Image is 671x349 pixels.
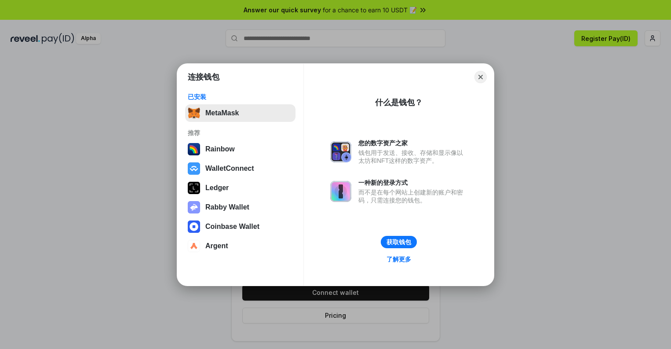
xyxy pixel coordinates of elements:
div: 而不是在每个网站上创建新的账户和密码，只需连接您的钱包。 [358,188,467,204]
div: Rainbow [205,145,235,153]
div: Ledger [205,184,229,192]
button: Rainbow [185,140,295,158]
a: 了解更多 [381,253,416,265]
button: Ledger [185,179,295,197]
div: 什么是钱包？ [375,97,423,108]
img: svg+xml,%3Csvg%20width%3D%2228%22%20height%3D%2228%22%20viewBox%3D%220%200%2028%2028%22%20fill%3D... [188,240,200,252]
button: Rabby Wallet [185,198,295,216]
div: MetaMask [205,109,239,117]
button: Close [474,71,487,83]
div: 一种新的登录方式 [358,179,467,187]
div: 钱包用于发送、接收、存储和显示像以太坊和NFT这样的数字资产。 [358,149,467,165]
div: 获取钱包 [387,238,411,246]
div: Coinbase Wallet [205,223,259,231]
div: Argent [205,242,228,250]
div: 了解更多 [387,255,411,263]
div: WalletConnect [205,165,254,173]
button: Coinbase Wallet [185,218,295,235]
img: svg+xml,%3Csvg%20xmlns%3D%22http%3A%2F%2Fwww.w3.org%2F2000%2Fsvg%22%20fill%3D%22none%22%20viewBox... [330,181,351,202]
div: 已安装 [188,93,293,101]
div: 您的数字资产之家 [358,139,467,147]
button: Argent [185,237,295,255]
button: MetaMask [185,104,295,122]
h1: 连接钱包 [188,72,219,82]
img: svg+xml,%3Csvg%20width%3D%22120%22%20height%3D%22120%22%20viewBox%3D%220%200%20120%20120%22%20fil... [188,143,200,155]
img: svg+xml,%3Csvg%20xmlns%3D%22http%3A%2F%2Fwww.w3.org%2F2000%2Fsvg%22%20width%3D%2228%22%20height%3... [188,182,200,194]
img: svg+xml,%3Csvg%20xmlns%3D%22http%3A%2F%2Fwww.w3.org%2F2000%2Fsvg%22%20fill%3D%22none%22%20viewBox... [330,141,351,162]
img: svg+xml,%3Csvg%20xmlns%3D%22http%3A%2F%2Fwww.w3.org%2F2000%2Fsvg%22%20fill%3D%22none%22%20viewBox... [188,201,200,213]
img: svg+xml,%3Csvg%20width%3D%2228%22%20height%3D%2228%22%20viewBox%3D%220%200%2028%2028%22%20fill%3D... [188,162,200,175]
button: 获取钱包 [381,236,417,248]
img: svg+xml,%3Csvg%20fill%3D%22none%22%20height%3D%2233%22%20viewBox%3D%220%200%2035%2033%22%20width%... [188,107,200,119]
div: Rabby Wallet [205,203,249,211]
div: 推荐 [188,129,293,137]
img: svg+xml,%3Csvg%20width%3D%2228%22%20height%3D%2228%22%20viewBox%3D%220%200%2028%2028%22%20fill%3D... [188,220,200,233]
button: WalletConnect [185,160,295,177]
